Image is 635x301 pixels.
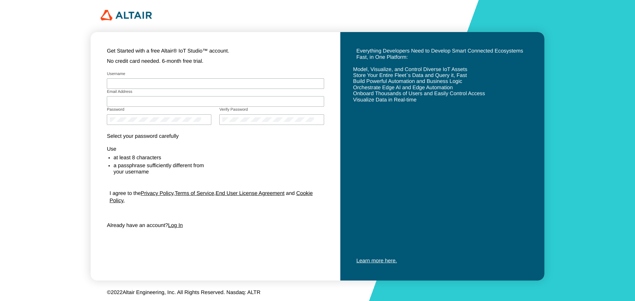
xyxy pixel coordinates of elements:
unity-typography: Everything Developers Need to Develop Smart Connected Ecosystems Fast, in One Platform: [357,48,523,60]
unity-typography: Model, Visualize, and Control Diverse IoT Assets [353,67,467,73]
unity-typography: Store Your Entire Fleet`s Data and Query it, Fast [353,73,467,79]
unity-typography: Onboard Thousands of Users and Easily Control Access [353,91,485,97]
unity-typography: Select your password carefully [107,133,179,139]
li: at least 8 characters [113,155,205,161]
label: Verify Password [219,107,248,112]
a: Cookie Policy [109,191,313,204]
label: Email Address [107,89,132,94]
unity-typography: No credit card needed. 6-month free trial. [107,58,203,64]
a: Log In [168,223,183,228]
iframe: YouTube video player [357,159,528,255]
span: and [286,191,295,196]
unity-typography: Visualize Data in Real-time [353,97,417,103]
a: Privacy Policy [141,191,173,196]
unity-typography: Build Powerful Automation and Business Logic [353,79,462,85]
img: 320px-Altair_logo.png [101,10,152,20]
span: 2022 [111,290,123,295]
unity-typography: Orchestrate Edge AI and Edge Automation [353,85,453,91]
p: © Altair Engineering, Inc. All Rights Reserved. Nasdaq: ALTR [107,290,528,296]
unity-typography: Get Started with a free Altair® IoT Studio™ account. [107,48,229,54]
label: Password [107,107,124,112]
p: Already have an account? [107,223,324,229]
li: a passphrase sufficiently different from your username [113,163,205,175]
a: Terms of Service [175,191,214,196]
a: End User License Agreement [216,191,284,196]
span: I agree to the , , , [109,191,313,204]
a: Learn more here. [357,258,397,264]
label: Username [107,71,125,76]
div: Use [107,146,211,152]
